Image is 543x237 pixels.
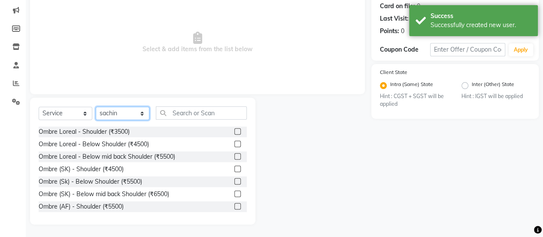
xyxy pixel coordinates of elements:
[39,152,175,161] div: Ombre Loreal - Below mid back Shoulder (₹5500)
[380,14,409,23] div: Last Visit:
[156,106,247,120] input: Search or Scan
[380,27,399,36] div: Points:
[39,177,142,186] div: Ombre (Sk) - Below Shoulder (₹5500)
[390,80,433,91] label: Intra (Same) State
[431,21,531,30] div: Successfully created new user.
[39,190,169,199] div: Ombre (SK) - Below mid back Shoulder (₹6500)
[401,27,404,36] div: 0
[39,140,149,149] div: Ombre Loreal - Below Shoulder (₹4500)
[39,202,124,211] div: Ombre (AF) - Shoulder (₹5500)
[380,68,407,76] label: Client State
[417,2,420,11] div: 0
[380,2,415,11] div: Card on file:
[461,92,530,100] small: Hint : IGST will be applied
[509,43,533,56] button: Apply
[39,165,124,174] div: Ombre (SK) - Shoulder (₹4500)
[472,80,514,91] label: Inter (Other) State
[380,45,430,54] div: Coupon Code
[380,92,449,108] small: Hint : CGST + SGST will be applied
[431,12,531,21] div: Success
[430,43,505,56] input: Enter Offer / Coupon Code
[39,127,130,136] div: Ombre Loreal - Shoulder (₹3500)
